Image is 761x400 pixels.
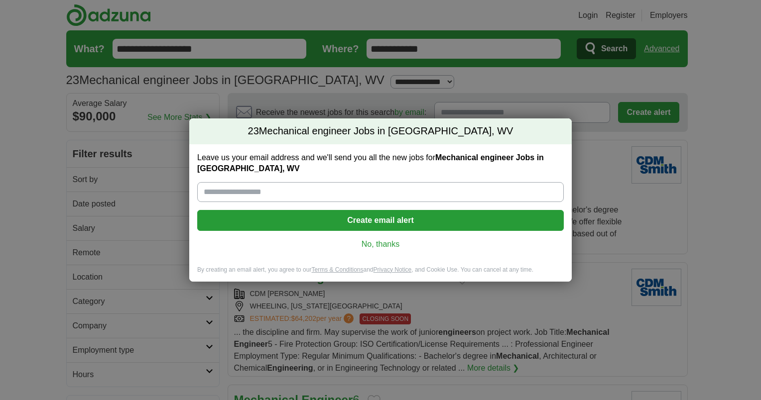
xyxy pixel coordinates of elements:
[248,124,259,138] span: 23
[189,266,572,282] div: By creating an email alert, you agree to our and , and Cookie Use. You can cancel at any time.
[189,118,572,144] h2: Mechanical engineer Jobs in [GEOGRAPHIC_DATA], WV
[311,266,363,273] a: Terms & Conditions
[197,152,564,174] label: Leave us your email address and we'll send you all the new jobs for
[205,239,556,250] a: No, thanks
[197,153,544,173] strong: Mechanical engineer Jobs in [GEOGRAPHIC_DATA], WV
[197,210,564,231] button: Create email alert
[374,266,412,273] a: Privacy Notice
